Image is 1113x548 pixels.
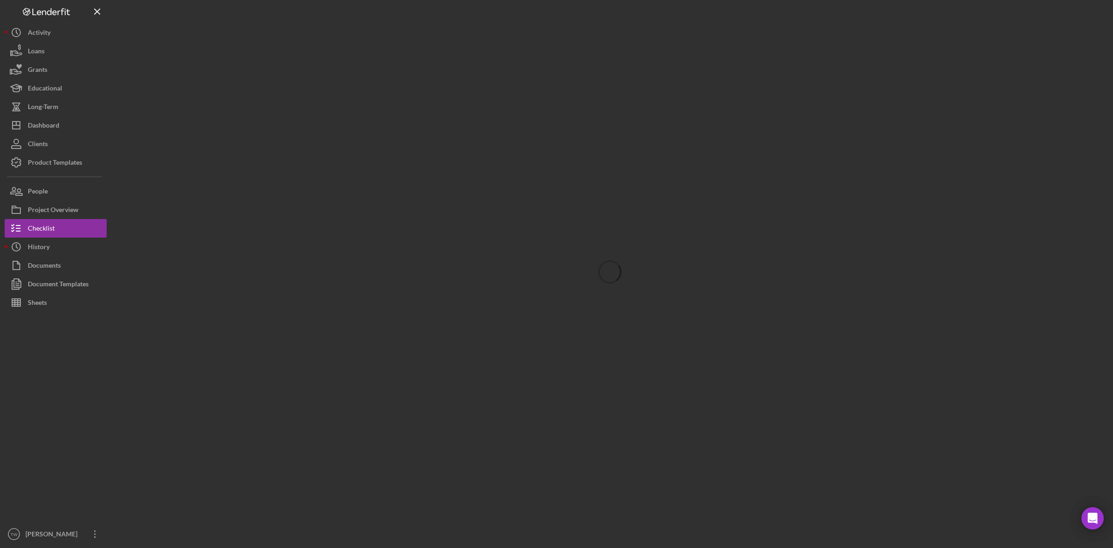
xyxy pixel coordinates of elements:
[5,116,107,135] button: Dashboard
[28,116,59,137] div: Dashboard
[28,42,45,63] div: Loans
[5,293,107,312] button: Sheets
[5,275,107,293] button: Document Templates
[23,525,83,546] div: [PERSON_NAME]
[5,153,107,172] button: Product Templates
[28,60,47,81] div: Grants
[5,23,107,42] button: Activity
[5,79,107,97] button: Educational
[1081,507,1104,529] div: Open Intercom Messenger
[28,23,51,44] div: Activity
[28,293,47,314] div: Sheets
[5,219,107,238] button: Checklist
[28,135,48,155] div: Clients
[11,532,18,537] text: TW
[28,219,55,240] div: Checklist
[5,525,107,543] button: TW[PERSON_NAME]
[5,42,107,60] button: Loans
[28,97,58,118] div: Long-Term
[5,256,107,275] button: Documents
[5,182,107,200] button: People
[28,256,61,277] div: Documents
[5,238,107,256] button: History
[28,238,50,258] div: History
[28,200,78,221] div: Project Overview
[28,275,89,296] div: Document Templates
[28,182,48,203] div: People
[5,60,107,79] button: Grants
[28,79,62,100] div: Educational
[5,200,107,219] button: Project Overview
[5,135,107,153] button: Clients
[28,153,82,174] div: Product Templates
[5,97,107,116] button: Long-Term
